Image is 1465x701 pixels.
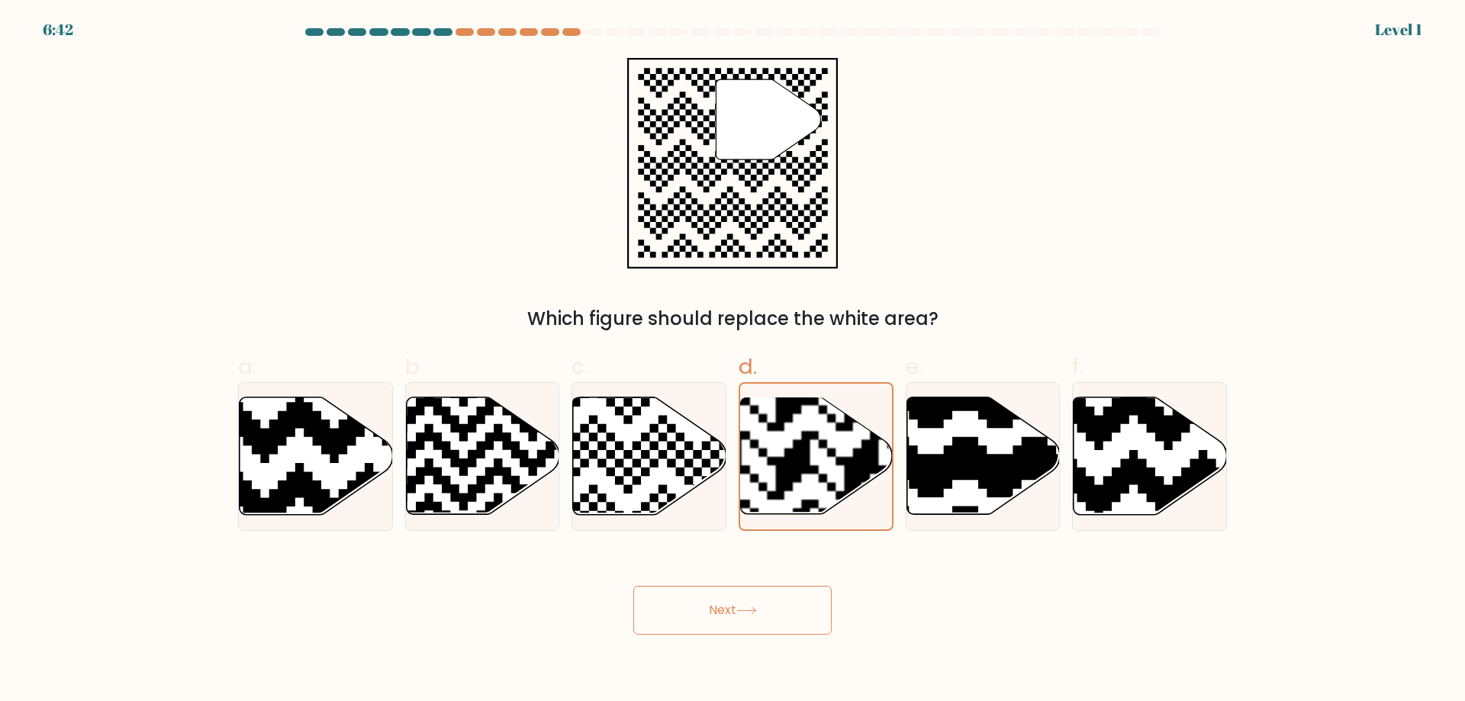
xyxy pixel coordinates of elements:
span: f. [1072,352,1083,381]
button: Next [633,586,832,635]
div: Level 1 [1375,18,1422,41]
span: e. [906,352,922,381]
span: a. [238,352,256,381]
div: 6:42 [43,18,73,41]
span: c. [572,352,588,381]
g: " [716,79,820,159]
span: b. [405,352,423,381]
span: d. [739,352,757,381]
div: Which figure should replace the white area? [247,305,1218,333]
